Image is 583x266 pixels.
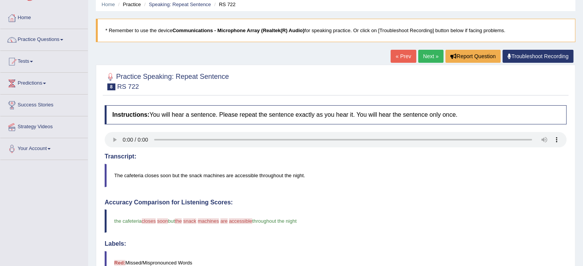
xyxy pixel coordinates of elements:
[503,50,573,63] a: Troubleshoot Recording
[102,2,115,7] a: Home
[0,51,88,70] a: Tests
[229,218,252,224] span: accessible
[0,116,88,135] a: Strategy Videos
[0,7,88,26] a: Home
[212,1,236,8] li: RS 722
[142,218,156,224] span: closes
[112,111,149,118] b: Instructions:
[0,95,88,114] a: Success Stories
[114,260,125,266] b: Red:
[116,1,141,8] li: Practice
[252,218,297,224] span: throughout the night
[391,50,416,63] a: « Prev
[105,71,229,90] h2: Practice Speaking: Repeat Sentence
[175,218,182,224] span: the
[149,2,211,7] a: Speaking: Repeat Sentence
[418,50,443,63] a: Next »
[105,240,567,247] h4: Labels:
[105,199,567,206] h4: Accuracy Comparison for Listening Scores:
[183,218,196,224] span: snack
[0,73,88,92] a: Predictions
[96,19,575,42] blockquote: * Remember to use the device for speaking practice. Or click on [Troubleshoot Recording] button b...
[105,105,567,124] h4: You will hear a sentence. Please repeat the sentence exactly as you hear it. You will hear the se...
[114,218,142,224] span: the cafeteria
[0,138,88,157] a: Your Account
[168,218,175,224] span: but
[220,218,228,224] span: are
[445,50,501,63] button: Report Question
[117,83,139,90] small: RS 722
[198,218,219,224] span: machines
[172,28,304,33] b: Communications - Microphone Array (Realtek(R) Audio)
[107,83,115,90] span: 8
[105,164,567,187] blockquote: The cafeteria closes soon but the snack machines are accessible throughout the night.
[0,29,88,48] a: Practice Questions
[105,153,567,160] h4: Transcript:
[157,218,168,224] span: soon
